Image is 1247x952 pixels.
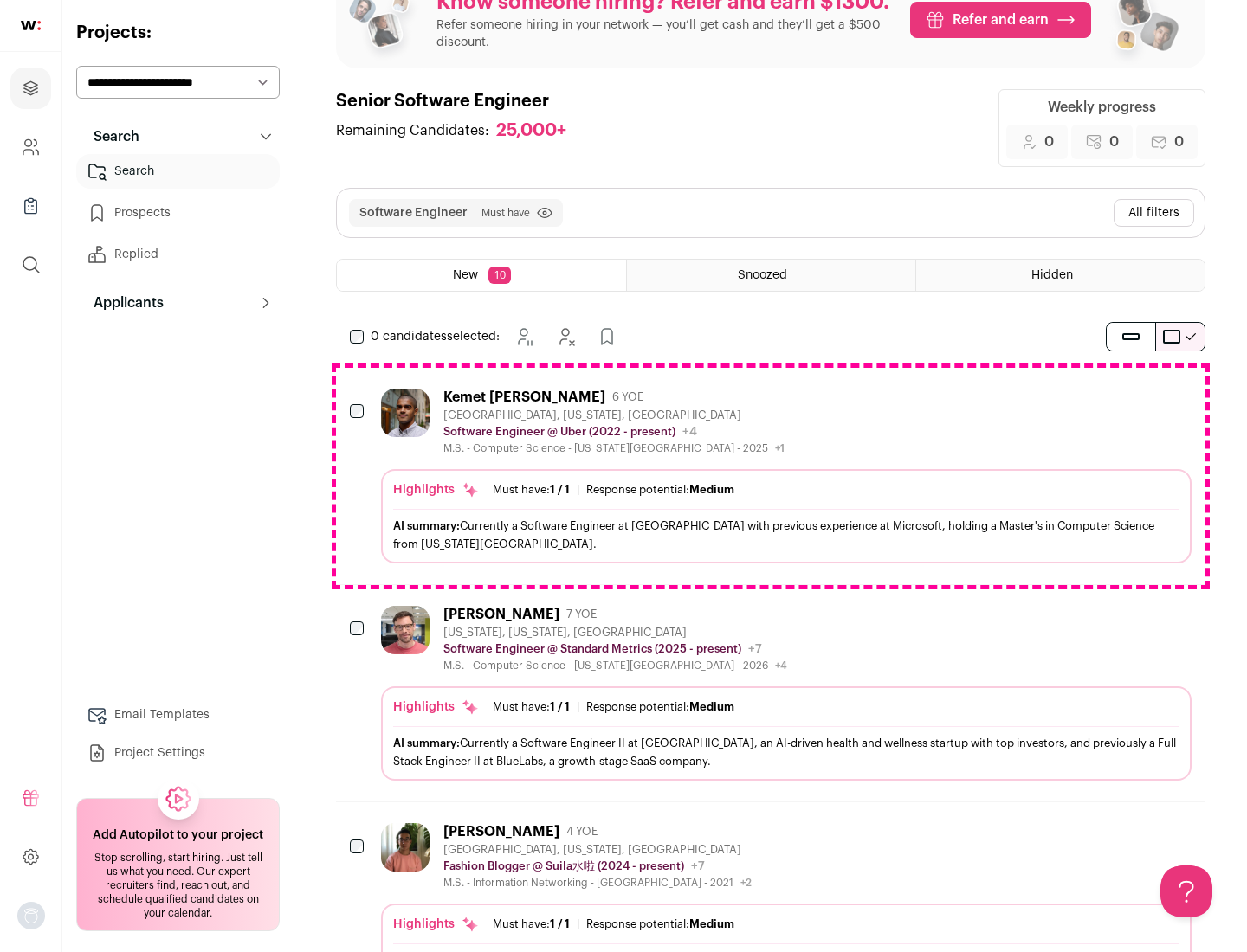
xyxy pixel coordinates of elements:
[76,798,280,931] a: Add Autopilot to your project Stop scrolling, start hiring. Just tell us what you need. Our exper...
[436,16,896,51] p: Refer someone hiring in your network — you’ll get cash and they’ll get a $500 discount.
[443,425,675,439] p: Software Engineer @ Uber (2022 - present)
[612,390,643,404] span: 6 YOE
[916,260,1205,291] a: Hidden
[1109,132,1119,152] span: 0
[627,260,915,291] a: Snoozed
[488,267,511,284] span: 10
[393,517,1179,553] div: Currently a Software Engineer at [GEOGRAPHIC_DATA] with previous experience at Microsoft, holding...
[1044,132,1054,152] span: 0
[775,443,785,453] span: +1
[21,21,41,30] img: wellfound-shorthand-0d5821cbd27db2630d0214b213865d53afaa358527fdda9d0ea32b1df1b89c2c.svg
[10,126,51,168] a: Company and ATS Settings
[493,917,734,931] ul: |
[381,606,1192,781] a: [PERSON_NAME] 7 YOE [US_STATE], [US_STATE], [GEOGRAPHIC_DATA] Software Engineer @ Standard Metric...
[76,736,280,770] a: Project Settings
[381,389,430,437] img: 1d26598260d5d9f7a69202d59cf331847448e6cffe37083edaed4f8fc8795bfe
[76,237,280,272] a: Replied
[443,859,684,873] p: Fashion Blogger @ Suila水啦 (2024 - present)
[493,483,734,497] ul: |
[586,483,734,497] div: Response potential:
[689,484,734,495] span: Medium
[443,606,559,623] div: [PERSON_NAME]
[1048,97,1156,118] div: Weekly progress
[682,426,697,438] span: +4
[443,389,605,406] div: Kemet [PERSON_NAME]
[493,700,734,714] ul: |
[17,902,45,929] img: nopic.png
[381,389,1192,563] a: Kemet [PERSON_NAME] 6 YOE [GEOGRAPHIC_DATA], [US_STATE], [GEOGRAPHIC_DATA] Software Engineer @ Ub...
[393,916,479,933] div: Highlights
[493,917,570,931] div: Must have:
[443,843,752,857] div: [GEOGRAPHIC_DATA], [US_STATE], [GEOGRAPHIC_DATA]
[443,626,787,640] div: [US_STATE], [US_STATE], [GEOGRAPHIC_DATA]
[336,89,584,113] h1: Senior Software Engineer
[443,642,741,656] p: Software Engineer @ Standard Metrics (2025 - present)
[381,823,430,872] img: 322c244f3187aa81024ea13e08450523775794405435f85740c15dbe0cd0baab.jpg
[371,331,447,343] span: 0 candidates
[87,851,268,920] div: Stop scrolling, start hiring. Just tell us what you need. Our expert recruiters find, reach out, ...
[1114,199,1194,227] button: All filters
[443,823,559,840] div: [PERSON_NAME]
[83,293,164,313] p: Applicants
[93,827,263,844] h2: Add Autopilot to your project
[83,126,139,147] p: Search
[371,328,500,345] span: selected:
[689,701,734,712] span: Medium
[496,120,566,142] div: 25,000+
[393,481,479,499] div: Highlights
[566,825,598,839] span: 4 YOE
[493,483,570,497] div: Must have:
[507,319,541,354] button: Snooze
[910,2,1091,38] a: Refer and earn
[1160,865,1212,917] iframe: Help Scout Beacon - Open
[393,734,1179,770] div: Currently a Software Engineer II at [GEOGRAPHIC_DATA], an AI-driven health and wellness startup w...
[590,319,624,354] button: Add to Prospects
[76,698,280,732] a: Email Templates
[550,701,570,712] span: 1 / 1
[10,185,51,227] a: Company Lists
[740,878,752,888] span: +2
[738,269,787,281] span: Snoozed
[76,196,280,230] a: Prospects
[748,643,762,655] span: +7
[493,700,570,714] div: Must have:
[453,269,478,281] span: New
[336,120,489,141] span: Remaining Candidates:
[550,484,570,495] span: 1 / 1
[566,608,597,621] span: 7 YOE
[586,917,734,931] div: Response potential:
[393,520,460,531] span: AI summary:
[443,441,785,455] div: M.S. - Computer Science - [US_STATE][GEOGRAPHIC_DATA] - 2025
[481,206,530,220] span: Must have
[393,737,460,749] span: AI summary:
[1174,132,1184,152] span: 0
[443,876,752,890] div: M.S. - Information Networking - [GEOGRAPHIC_DATA] - 2021
[550,918,570,929] span: 1 / 1
[586,700,734,714] div: Response potential:
[76,21,280,45] h2: Projects:
[443,659,787,672] div: M.S. - Computer Science - [US_STATE][GEOGRAPHIC_DATA] - 2026
[443,408,785,422] div: [GEOGRAPHIC_DATA], [US_STATE], [GEOGRAPHIC_DATA]
[76,154,280,189] a: Search
[548,319,583,354] button: Hide
[393,698,479,716] div: Highlights
[359,204,468,222] button: Software Engineer
[10,68,51,109] a: Projects
[691,860,705,872] span: +7
[17,902,45,929] button: Open dropdown
[689,918,734,929] span: Medium
[76,119,280,154] button: Search
[1031,269,1073,281] span: Hidden
[76,286,280,320] button: Applicants
[381,606,430,654] img: 0fb184815f518ed3bcaf4f46c87e3bafcb34ea1ec747045ab451f3ffb05d485a
[775,660,787,671] span: +4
